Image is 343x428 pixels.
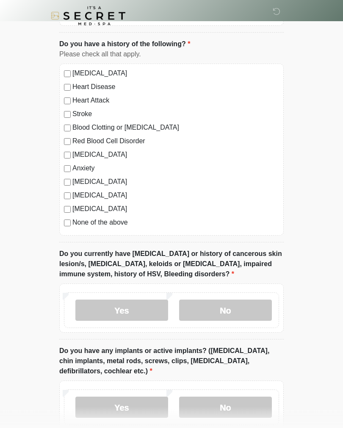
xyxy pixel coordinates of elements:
[59,50,284,60] div: Please check all that apply.
[179,397,272,418] label: No
[179,300,272,321] label: No
[64,125,71,132] input: Blood Clotting or [MEDICAL_DATA]
[75,397,168,418] label: Yes
[72,109,279,120] label: Stroke
[59,249,284,280] label: Do you currently have [MEDICAL_DATA] or history of cancerous skin lesion/s, [MEDICAL_DATA], keloi...
[72,164,279,174] label: Anxiety
[64,111,71,118] input: Stroke
[72,191,279,201] label: [MEDICAL_DATA]
[64,206,71,213] input: [MEDICAL_DATA]
[72,123,279,133] label: Blood Clotting or [MEDICAL_DATA]
[64,139,71,145] input: Red Blood Cell Disorder
[72,136,279,147] label: Red Blood Cell Disorder
[72,69,279,79] label: [MEDICAL_DATA]
[64,71,71,78] input: [MEDICAL_DATA]
[72,177,279,187] label: [MEDICAL_DATA]
[72,150,279,160] label: [MEDICAL_DATA]
[64,84,71,91] input: Heart Disease
[72,204,279,214] label: [MEDICAL_DATA]
[64,220,71,227] input: None of the above
[64,179,71,186] input: [MEDICAL_DATA]
[64,166,71,172] input: Anxiety
[72,218,279,228] label: None of the above
[64,193,71,200] input: [MEDICAL_DATA]
[64,152,71,159] input: [MEDICAL_DATA]
[51,6,125,25] img: It's A Secret Med Spa Logo
[64,98,71,105] input: Heart Attack
[72,96,279,106] label: Heart Attack
[75,300,168,321] label: Yes
[72,82,279,92] label: Heart Disease
[59,346,284,377] label: Do you have any implants or active implants? ([MEDICAL_DATA], chin implants, metal rods, screws, ...
[59,39,190,50] label: Do you have a history of the following?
